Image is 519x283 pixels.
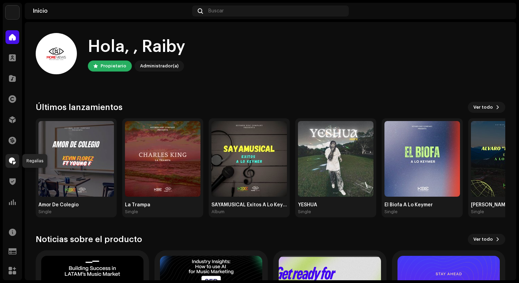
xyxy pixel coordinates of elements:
div: El Biofa A Lo Keymer [384,202,460,208]
div: Inicio [33,8,189,14]
img: c50c6205-3ca2-4a42-8b1e-ec5f4b513db8 [497,6,508,17]
div: Album [211,209,224,215]
span: Ver todo [473,232,493,246]
img: 17a980d1-0f6b-4fa4-8bc5-dcf000dce22d [298,121,373,197]
div: La Trampa [125,202,200,208]
button: Ver todo [468,234,505,245]
div: YESHUA [298,202,373,208]
img: a59ac0a2-2501-4468-9944-3716f809098a [38,121,114,197]
div: Propietario [101,62,126,70]
div: Single [384,209,397,215]
h3: Noticias sobre el producto [36,234,142,245]
img: b932d9d1-99de-4d45-9c8f-4242b634e814 [384,121,460,197]
div: Amor De Colegio [38,202,114,208]
img: c50c6205-3ca2-4a42-8b1e-ec5f4b513db8 [36,33,77,74]
div: Single [125,209,138,215]
img: d33e7525-e535-406c-bd75-4996859269b0 [5,6,19,19]
div: Administrador(a) [140,62,178,70]
span: Buscar [208,8,224,14]
img: 4f26fbc7-96c7-477c-a08a-9cafab15e57c [125,121,200,197]
div: SAYAMUSICAL Exitos A Lo Keymer [211,202,287,208]
div: Single [298,209,311,215]
div: Hola, , Raiby [88,36,185,58]
h3: Últimos lanzamientos [36,102,123,113]
span: Ver todo [473,100,493,114]
button: Ver todo [468,102,505,113]
img: e3946766-a193-48ec-9b4b-39bda63514a2 [211,121,287,197]
div: Single [38,209,51,215]
div: Single [471,209,484,215]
